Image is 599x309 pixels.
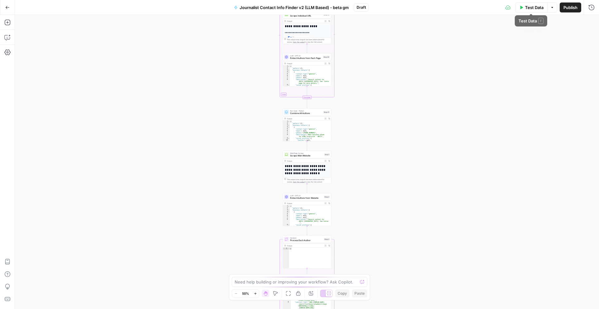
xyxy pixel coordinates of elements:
div: 2 [283,67,290,69]
div: 1 [283,65,290,67]
div: 3 [283,124,290,126]
g: Edge from step_18-iteration-end to step_21 [307,99,308,108]
div: 10 [283,86,290,90]
span: Run Code · Python [290,110,322,112]
span: Copy [338,291,347,296]
div: 1 [283,248,289,250]
span: Toggle code folding, rows 9 through 13 [288,224,290,226]
div: Output [287,117,323,120]
span: Toggle code folding, rows 3 through 16 [288,69,290,71]
div: 6 [283,215,290,216]
div: 5 [283,128,290,130]
span: Toggle code folding, rows 1 through 80 [288,121,290,122]
div: 4 [283,211,290,213]
span: LLM · GPT-4.1 [290,55,322,57]
span: Combine All Authors [290,112,322,115]
div: 1 [283,205,290,207]
div: 8 [283,78,290,84]
div: 9 [283,84,290,86]
span: 50% [242,291,249,296]
div: Step 21 [323,111,330,114]
g: Edge from step_1 to step_2 [307,184,308,193]
span: Iteration [290,237,323,239]
div: Step 2 [324,196,330,198]
span: Paste [354,291,365,296]
div: Output [287,202,323,205]
div: 4 [283,126,290,128]
span: Publish [563,4,577,11]
span: Draft [357,5,366,10]
span: Toggle code folding, rows 9 through 13 [288,84,290,86]
span: Copy the output [293,181,305,183]
span: LLM · GPT-4.1 [290,194,323,197]
div: 7 [283,132,290,134]
g: Edge from step_21 to step_1 [307,141,308,150]
div: LLM · GPT-4.1Extract Authors from WebsiteStep 2Output{ "authors":[], "business_contacts":[ { "con... [283,193,331,226]
div: 9 [283,137,290,139]
div: 7 [283,77,290,78]
div: 5 [283,213,290,215]
div: 4 [283,71,290,73]
div: 11 [283,141,290,143]
span: Toggle code folding, rows 1 through 17 [288,65,290,67]
button: Test Data [515,2,548,12]
span: Toggle code folding, rows 4 through 14 [288,211,290,213]
div: 8 [283,134,290,137]
span: Toggle code folding, rows 1 through 27 [288,205,290,207]
div: Complete [303,96,312,99]
div: 2 [283,122,290,124]
div: Output [287,160,323,162]
div: IterationProcess Each AuthorStep 3Output[] [283,235,331,269]
span: Web Page Scrape [290,152,323,154]
div: Step 3 [324,238,330,241]
div: 5 [283,73,290,75]
span: Toggle code folding, rows 9 through 13 [288,137,290,139]
div: 1 [283,121,290,122]
div: This output is too large & has been abbreviated for review. to view the full content. [287,38,330,43]
div: Complete [283,96,331,99]
span: Extract Authors from Website [290,197,323,200]
span: Process Each Author [290,239,323,242]
g: Edge from step_2 to step_3 [307,226,308,235]
span: Toggle code folding, rows 3 through 26 [288,209,290,211]
div: 10 [283,139,290,141]
div: 6 [283,75,290,77]
div: 8 [283,218,290,224]
div: 9 [283,224,290,226]
div: Output [287,62,323,65]
button: Publish [560,2,581,12]
div: Step 20 [323,56,330,59]
div: 6 [283,130,290,132]
div: 3 [283,69,290,71]
div: Output [287,20,323,22]
button: Journalist Contact Info Finder v2 (LLM Based) - beta gm [230,2,353,12]
span: Journalist Contact Info Finder v2 (LLM Based) - beta gm [240,4,349,11]
button: Paste [352,289,367,297]
div: 10 [283,226,290,228]
div: LLM · GPT-4.1Extract Authors from Each PageStep 20Output{ "authors":[], "business_contacts":[ { "... [283,53,331,86]
span: Toggle code folding, rows 4 through 15 [288,126,290,128]
g: Edge from step_3 to step_4 [307,269,308,278]
div: This output is too large & has been abbreviated for review. to view the full content. [287,178,330,183]
span: Test Data [525,4,543,11]
g: Edge from step_19 to step_20 [307,44,308,53]
span: Scrape Individual URL [290,14,322,17]
button: Copy [335,289,349,297]
div: Output [287,245,323,247]
span: Scrape Main Website [290,154,323,157]
div: Step 1 [324,153,330,156]
div: 3 [283,209,290,211]
span: Toggle code folding, rows 4 through 15 [288,71,290,73]
div: 7 [283,216,290,218]
span: Copy the output [293,41,305,43]
div: Run Code · PythonCombine All AuthorsStep 21Output{ "authors":[], "business_contacts":[ { "contact... [283,108,331,141]
span: Extract Authors from Each Page [290,57,322,60]
span: Toggle code folding, rows 3 through 76 [288,124,290,126]
div: 2 [283,207,290,209]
